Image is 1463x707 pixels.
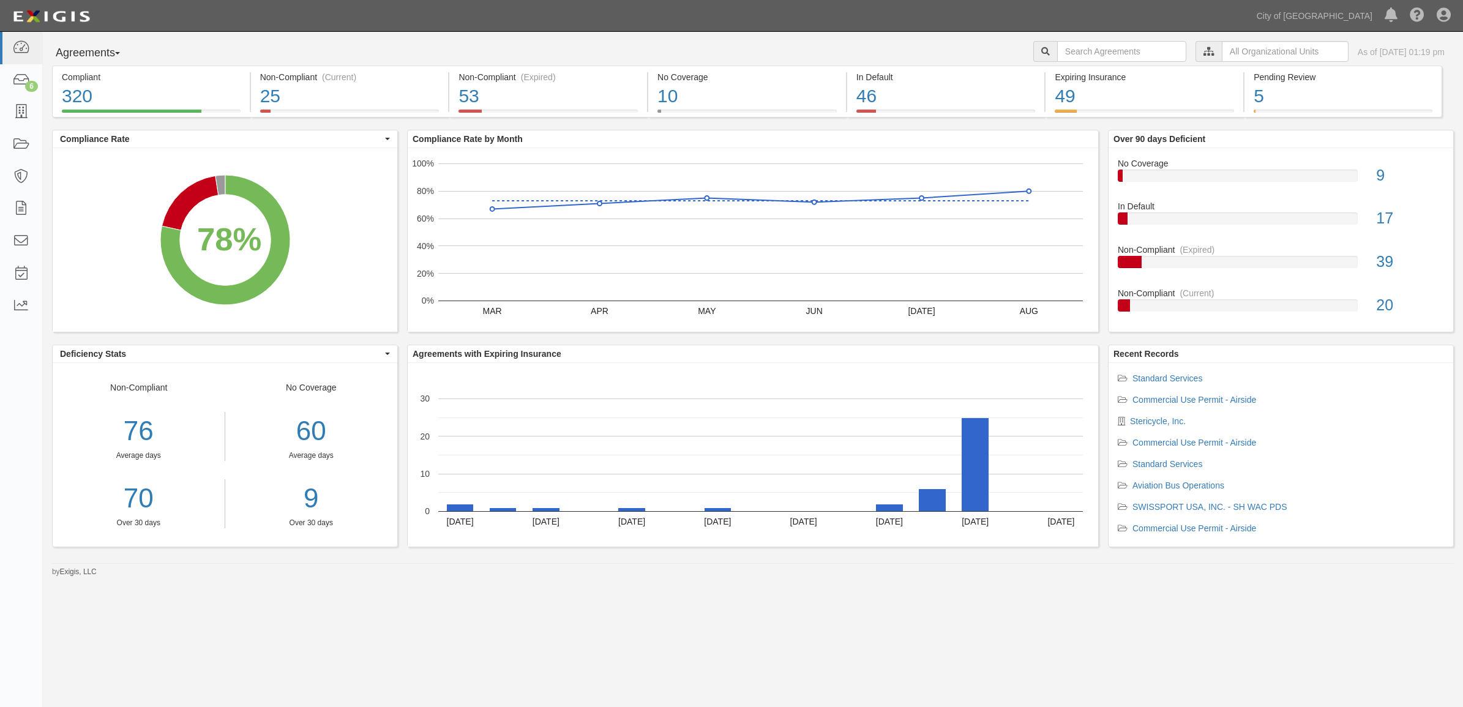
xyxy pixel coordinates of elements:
text: [DATE] [908,306,935,316]
text: APR [591,306,608,316]
input: All Organizational Units [1222,41,1349,62]
div: (Current) [1180,287,1214,299]
button: Agreements [52,41,144,65]
div: 49 [1055,83,1234,110]
div: Average days [53,451,225,461]
text: [DATE] [1047,517,1074,526]
svg: A chart. [408,363,1098,547]
svg: A chart. [53,148,397,332]
a: Non-Compliant(Expired)53 [449,110,647,119]
text: 80% [417,186,434,196]
a: In Default17 [1118,200,1444,244]
div: (Current) [322,71,356,83]
text: 20 [420,431,430,441]
svg: A chart. [408,148,1098,332]
span: Deficiency Stats [60,348,382,360]
div: Expiring Insurance [1055,71,1234,83]
div: Non-Compliant (Expired) [458,71,638,83]
div: As of [DATE] 01:19 pm [1358,46,1445,58]
div: 9 [1367,165,1453,187]
text: [DATE] [962,517,989,526]
text: [DATE] [876,517,903,526]
b: Agreements with Expiring Insurance [413,349,561,359]
div: No Coverage [1109,157,1453,170]
a: Commercial Use Permit - Airside [1132,395,1256,405]
small: by [52,567,97,577]
div: Average days [234,451,389,461]
img: logo-5460c22ac91f19d4615b14bd174203de0afe785f0fc80cf4dbbc73dc1793850b.png [9,6,94,28]
a: SWISSPORT USA, INC. - SH WAC PDS [1132,502,1287,512]
div: 17 [1367,208,1453,230]
div: 5 [1254,83,1432,110]
text: 100% [412,159,434,168]
a: Non-Compliant(Current)25 [251,110,449,119]
a: Compliant320 [52,110,250,119]
div: No Coverage [225,381,398,528]
div: (Expired) [521,71,556,83]
div: Non-Compliant [1109,244,1453,256]
text: 20% [417,268,434,278]
a: City of [GEOGRAPHIC_DATA] [1251,4,1379,28]
div: No Coverage [657,71,837,83]
input: Search Agreements [1057,41,1186,62]
b: Recent Records [1113,349,1179,359]
a: No Coverage10 [648,110,846,119]
div: 60 [234,412,389,451]
div: Non-Compliant [1109,287,1453,299]
div: 78% [197,216,261,262]
a: Pending Review5 [1244,110,1442,119]
text: [DATE] [790,517,817,526]
text: 40% [417,241,434,251]
a: Expiring Insurance49 [1046,110,1243,119]
a: Non-Compliant(Expired)39 [1118,244,1444,287]
div: (Expired) [1180,244,1214,256]
div: Non-Compliant [53,381,225,528]
span: Compliance Rate [60,133,382,145]
a: Exigis, LLC [60,567,97,576]
text: 60% [417,214,434,223]
div: In Default [856,71,1036,83]
i: Help Center - Complianz [1410,9,1424,23]
a: In Default46 [847,110,1045,119]
div: 25 [260,83,440,110]
text: [DATE] [533,517,559,526]
text: [DATE] [447,517,474,526]
a: Aviation Bus Operations [1132,481,1224,490]
a: Standard Services [1132,459,1202,469]
text: AUG [1020,306,1038,316]
a: Non-Compliant(Current)20 [1118,287,1444,321]
button: Compliance Rate [53,130,397,148]
a: Standard Services [1132,373,1202,383]
a: No Coverage9 [1118,157,1444,201]
text: MAY [698,306,716,316]
div: 6 [25,81,38,92]
div: 39 [1367,251,1453,273]
div: Over 30 days [234,518,389,528]
div: 53 [458,83,638,110]
text: JUN [806,306,823,316]
div: 320 [62,83,241,110]
div: In Default [1109,200,1453,212]
text: 0% [422,296,434,305]
a: Stericycle, Inc. [1130,416,1186,426]
text: 30 [420,394,430,403]
div: Non-Compliant (Current) [260,71,440,83]
div: Compliant [62,71,241,83]
div: Over 30 days [53,518,225,528]
a: Commercial Use Permit - Airside [1132,438,1256,447]
text: [DATE] [704,517,731,526]
text: 0 [425,506,430,516]
div: 20 [1367,294,1453,316]
text: 10 [420,469,430,479]
text: MAR [483,306,502,316]
a: Commercial Use Permit - Airside [1132,523,1256,533]
a: 9 [234,479,389,518]
div: 76 [53,412,225,451]
div: 10 [657,83,837,110]
div: Pending Review [1254,71,1432,83]
div: 70 [53,479,225,518]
